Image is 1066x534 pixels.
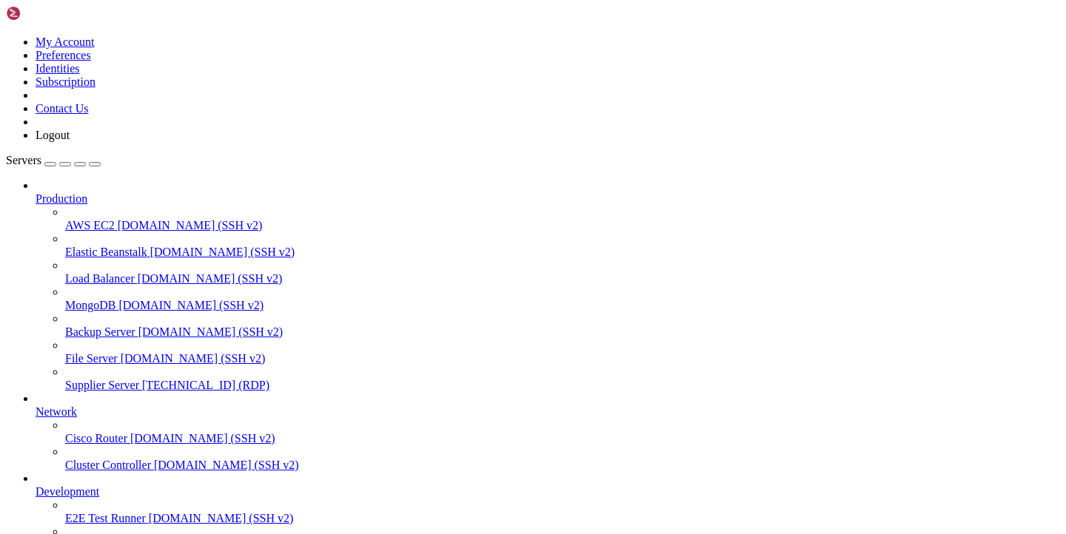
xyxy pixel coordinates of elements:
[121,352,266,365] span: [DOMAIN_NAME] (SSH v2)
[65,512,146,524] span: E2E Test Runner
[65,459,151,471] span: Cluster Controller
[154,459,299,471] span: [DOMAIN_NAME] (SSH v2)
[65,232,1060,259] li: Elastic Beanstalk [DOMAIN_NAME] (SSH v2)
[65,259,1060,285] li: Load Balancer [DOMAIN_NAME] (SSH v2)
[65,285,1060,312] li: MongoDB [DOMAIN_NAME] (SSH v2)
[65,512,1060,525] a: E2E Test Runner [DOMAIN_NAME] (SSH v2)
[149,512,294,524] span: [DOMAIN_NAME] (SSH v2)
[65,339,1060,365] li: File Server [DOMAIN_NAME] (SSH v2)
[65,352,118,365] span: File Server
[6,154,101,166] a: Servers
[36,62,80,75] a: Identities
[138,272,283,285] span: [DOMAIN_NAME] (SSH v2)
[130,432,275,445] span: [DOMAIN_NAME] (SSH v2)
[65,352,1060,365] a: File Server [DOMAIN_NAME] (SSH v2)
[65,246,147,258] span: Elastic Beanstalk
[65,219,115,231] span: AWS EC2
[36,75,95,88] a: Subscription
[142,379,269,391] span: [TECHNICAL_ID] (RDP)
[65,299,115,311] span: MongoDB
[65,365,1060,392] li: Supplier Server [TECHNICAL_ID] (RDP)
[65,498,1060,525] li: E2E Test Runner [DOMAIN_NAME] (SSH v2)
[36,102,89,115] a: Contact Us
[65,312,1060,339] li: Backup Server [DOMAIN_NAME] (SSH v2)
[36,192,1060,206] a: Production
[36,485,1060,498] a: Development
[65,445,1060,472] li: Cluster Controller [DOMAIN_NAME] (SSH v2)
[65,206,1060,232] li: AWS EC2 [DOMAIN_NAME] (SSH v2)
[150,246,295,258] span: [DOMAIN_NAME] (SSH v2)
[65,299,1060,312] a: MongoDB [DOMAIN_NAME] (SSH v2)
[65,432,1060,445] a: Cisco Router [DOMAIN_NAME] (SSH v2)
[65,272,135,285] span: Load Balancer
[65,419,1060,445] li: Cisco Router [DOMAIN_NAME] (SSH v2)
[118,219,263,231] span: [DOMAIN_NAME] (SSH v2)
[36,485,99,498] span: Development
[36,192,87,205] span: Production
[36,179,1060,392] li: Production
[36,49,91,61] a: Preferences
[65,246,1060,259] a: Elastic Beanstalk [DOMAIN_NAME] (SSH v2)
[36,405,77,418] span: Network
[65,432,127,445] span: Cisco Router
[65,272,1060,285] a: Load Balancer [DOMAIN_NAME] (SSH v2)
[65,459,1060,472] a: Cluster Controller [DOMAIN_NAME] (SSH v2)
[36,36,95,48] a: My Account
[36,405,1060,419] a: Network
[36,392,1060,472] li: Network
[6,6,91,21] img: Shellngn
[138,325,284,338] span: [DOMAIN_NAME] (SSH v2)
[36,129,70,141] a: Logout
[65,379,139,391] span: Supplier Server
[65,219,1060,232] a: AWS EC2 [DOMAIN_NAME] (SSH v2)
[65,379,1060,392] a: Supplier Server [TECHNICAL_ID] (RDP)
[65,325,1060,339] a: Backup Server [DOMAIN_NAME] (SSH v2)
[118,299,264,311] span: [DOMAIN_NAME] (SSH v2)
[6,154,41,166] span: Servers
[65,325,135,338] span: Backup Server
